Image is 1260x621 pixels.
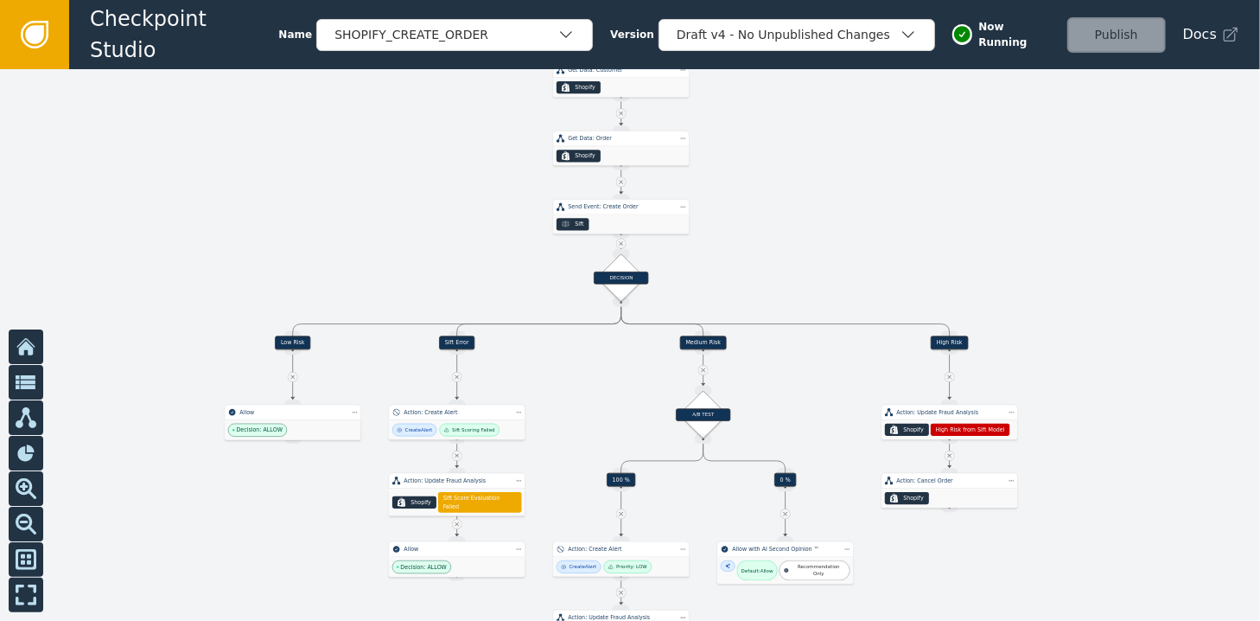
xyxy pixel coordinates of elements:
[570,563,597,570] div: Create Alert
[316,19,593,51] button: SHOPIFY_CREATE_ORDER
[404,545,510,554] div: Allow
[677,26,900,44] div: Draft v4 - No Unpublished Changes
[575,83,595,92] div: Shopify
[774,473,797,487] div: 0 %
[931,336,968,350] div: High Risk
[1183,24,1217,45] span: Docs
[936,426,1005,434] span: High Risk from Sift Model
[978,19,1053,50] span: Now Running
[680,336,727,350] div: Medium Risk
[404,408,510,417] div: Action: Create Alert
[792,563,845,578] div: Recommendation Only
[732,545,838,554] div: Allow with AI Second Opinion ™
[443,494,517,510] span: Sift Score Evaluation Failed
[575,152,595,161] div: Shopify
[594,272,648,285] div: DECISION
[239,408,346,417] div: Allow
[275,336,310,350] div: Low Risk
[452,426,494,433] div: Sift Scoring Failed
[896,408,1002,417] div: Action: Update Fraud Analysis
[610,27,654,42] span: Version
[903,426,924,434] div: Shopify
[405,426,433,433] div: Create Alert
[616,563,647,570] div: Priority: LOW
[903,494,924,503] div: Shopify
[410,498,431,507] div: Shopify
[575,221,583,229] div: Sift
[568,545,674,554] div: Action: Create Alert
[659,19,935,51] button: Draft v4 - No Unpublished Changes
[404,477,510,485] div: Action: Update Fraud Analysis
[741,567,773,574] div: Default: Allow
[278,27,312,42] span: Name
[568,66,674,74] div: Get Data: Customer
[90,3,278,66] span: Checkpoint Studio
[400,563,447,572] span: Decision: ALLOW
[1183,24,1239,45] a: Docs
[568,134,674,143] div: Get Data: Order
[607,473,636,487] div: 100 %
[439,336,474,350] div: Sift Error
[236,426,283,435] span: Decision: ALLOW
[334,26,557,44] div: SHOPIFY_CREATE_ORDER
[568,203,674,212] div: Send Event: Create Order
[896,477,1002,485] div: Action: Cancel Order
[676,408,730,421] div: A/B TEST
